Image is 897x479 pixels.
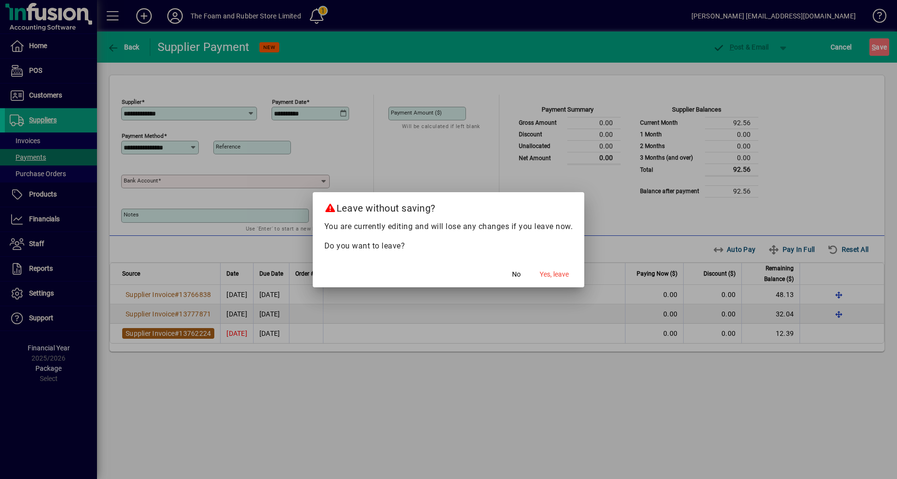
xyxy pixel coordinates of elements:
[540,269,569,280] span: Yes, leave
[324,221,573,232] p: You are currently editing and will lose any changes if you leave now.
[512,269,521,280] span: No
[324,240,573,252] p: Do you want to leave?
[536,266,573,283] button: Yes, leave
[501,266,532,283] button: No
[313,192,585,220] h2: Leave without saving?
